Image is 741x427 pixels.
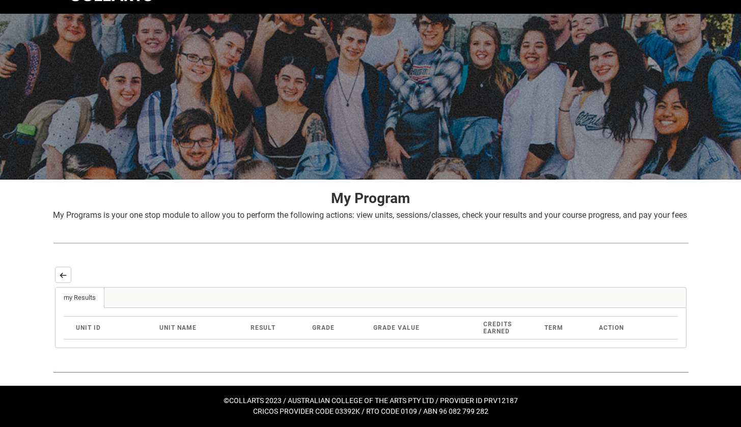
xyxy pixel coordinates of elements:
[159,324,242,331] div: Unit Name
[53,238,689,248] img: REDU_GREY_LINE
[53,210,687,220] span: My Programs is your one stop module to allow you to perform the following actions: view units, se...
[331,190,410,207] strong: My Program
[599,324,666,331] div: Action
[53,366,689,377] img: REDU_GREY_LINE
[373,324,475,331] div: Grade Value
[56,288,104,308] a: my Results
[76,324,152,331] div: Unit ID
[544,324,591,331] div: Term
[251,324,304,331] div: Result
[55,267,71,283] button: Back
[483,321,537,335] div: Credits Earned
[312,324,366,331] div: Grade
